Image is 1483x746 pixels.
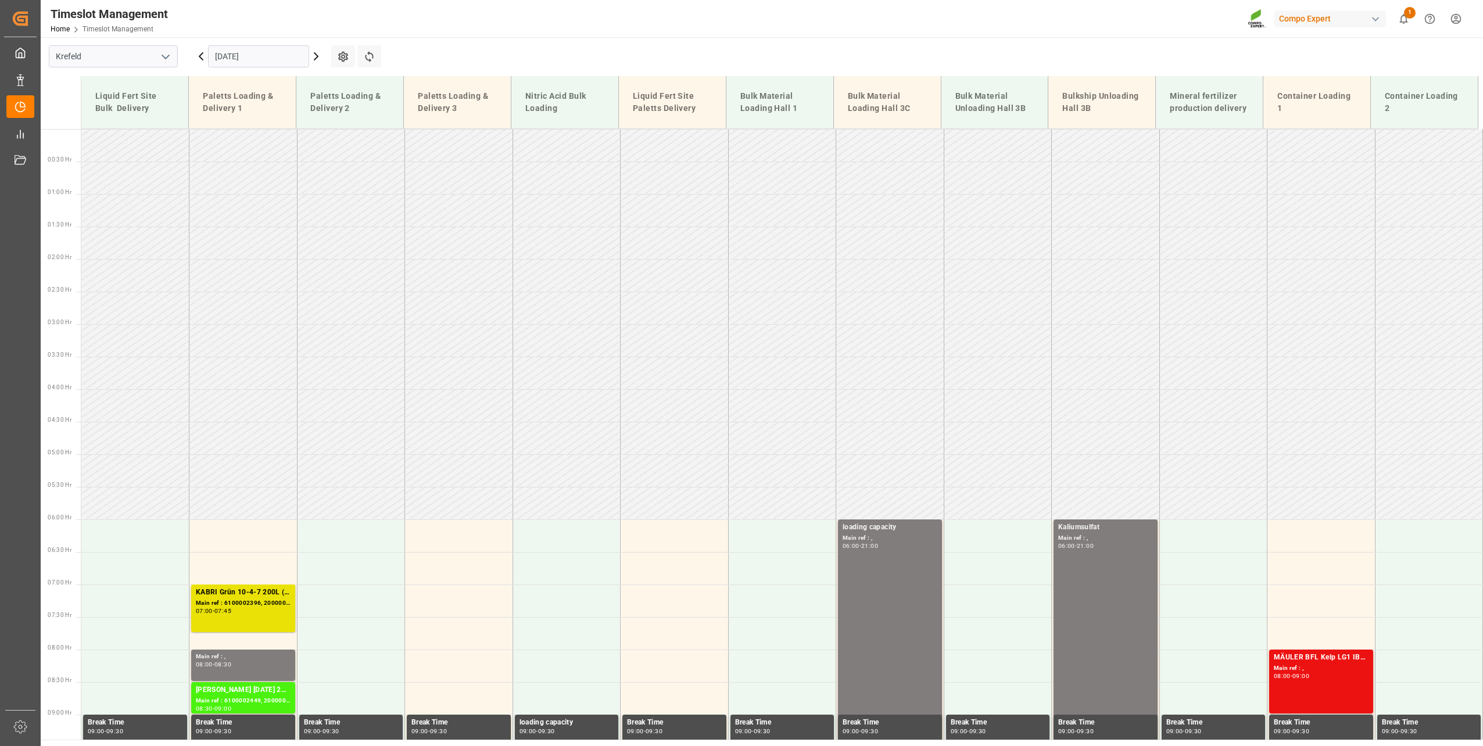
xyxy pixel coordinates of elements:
[48,319,71,325] span: 03:00 Hr
[48,482,71,488] span: 05:30 Hr
[88,729,105,734] div: 09:00
[520,729,536,734] div: 09:00
[1058,729,1075,734] div: 09:00
[1274,663,1369,673] div: Main ref : ,
[735,717,830,729] div: Break Time
[1185,729,1202,734] div: 09:30
[428,729,430,734] div: -
[1274,673,1291,679] div: 08:00
[1058,717,1153,729] div: Break Time
[51,5,168,23] div: Timeslot Management
[411,729,428,734] div: 09:00
[213,662,214,667] div: -
[843,522,937,533] div: loading capacity
[306,85,394,119] div: Paletts Loading & Delivery 2
[196,684,291,696] div: [PERSON_NAME] [DATE] 25kg (x48) INT spPALBAPL 15 3x5kg (x50) DE FR ENTRFLO T BKR [DATE] 25kg (x40...
[1165,85,1253,119] div: Mineral fertilizer production delivery
[48,514,71,521] span: 06:00 Hr
[48,579,71,586] span: 07:00 Hr
[1400,729,1417,734] div: 09:30
[1274,729,1291,734] div: 09:00
[843,717,937,729] div: Break Time
[48,352,71,358] span: 03:30 Hr
[214,706,231,711] div: 09:00
[323,729,339,734] div: 09:30
[48,286,71,293] span: 02:30 Hr
[48,449,71,456] span: 05:00 Hr
[49,45,178,67] input: Type to search/select
[627,717,722,729] div: Break Time
[644,729,646,734] div: -
[1274,717,1369,729] div: Break Time
[214,608,231,614] div: 07:45
[106,729,123,734] div: 09:30
[1417,6,1443,32] button: Help Center
[213,706,214,711] div: -
[91,85,179,119] div: Liquid Fert Site Bulk Delivery
[1292,673,1309,679] div: 09:00
[1077,543,1094,548] div: 21:00
[1292,729,1309,734] div: 09:30
[411,717,506,729] div: Break Time
[843,533,937,543] div: Main ref : ,
[967,729,969,734] div: -
[843,85,932,119] div: Bulk Material Loading Hall 3C
[196,662,213,667] div: 08:00
[859,543,861,548] div: -
[48,221,71,228] span: 01:30 Hr
[536,729,538,734] div: -
[430,729,447,734] div: 09:30
[627,729,644,734] div: 09:00
[213,608,214,614] div: -
[1183,729,1184,734] div: -
[48,709,71,716] span: 09:00 Hr
[213,729,214,734] div: -
[1274,652,1369,663] div: MÄULER BFL Kelp LG1 IBC 1000L (KRE)
[1274,8,1391,30] button: Compo Expert
[88,717,182,729] div: Break Time
[196,652,291,662] div: Main ref : ,
[48,547,71,553] span: 06:30 Hr
[48,189,71,195] span: 01:00 Hr
[320,729,322,734] div: -
[48,417,71,423] span: 04:30 Hr
[521,85,609,119] div: Nitric Acid Bulk Loading
[48,254,71,260] span: 02:00 Hr
[48,677,71,683] span: 08:30 Hr
[861,543,878,548] div: 21:00
[969,729,986,734] div: 09:30
[1166,717,1261,729] div: Break Time
[208,45,309,67] input: DD.MM.YYYY
[951,85,1039,119] div: Bulk Material Unloading Hall 3B
[48,612,71,618] span: 07:30 Hr
[754,729,771,734] div: 09:30
[1404,7,1416,19] span: 1
[1077,729,1094,734] div: 09:30
[196,598,291,608] div: Main ref : 6100002396, 2000001900
[735,729,752,734] div: 09:00
[859,729,861,734] div: -
[1382,729,1399,734] div: 09:00
[214,729,231,734] div: 09:30
[1291,673,1292,679] div: -
[1398,729,1400,734] div: -
[951,729,968,734] div: 09:00
[1274,10,1386,27] div: Compo Expert
[304,729,321,734] div: 09:00
[196,717,291,729] div: Break Time
[48,384,71,390] span: 04:00 Hr
[843,729,859,734] div: 09:00
[304,717,399,729] div: Break Time
[156,48,174,66] button: open menu
[196,608,213,614] div: 07:00
[628,85,717,119] div: Liquid Fert Site Paletts Delivery
[951,717,1045,729] div: Break Time
[1380,85,1468,119] div: Container Loading 2
[48,644,71,651] span: 08:00 Hr
[861,729,878,734] div: 09:30
[843,543,859,548] div: 06:00
[1058,85,1146,119] div: Bulkship Unloading Hall 3B
[48,156,71,163] span: 00:30 Hr
[1075,729,1077,734] div: -
[538,729,555,734] div: 09:30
